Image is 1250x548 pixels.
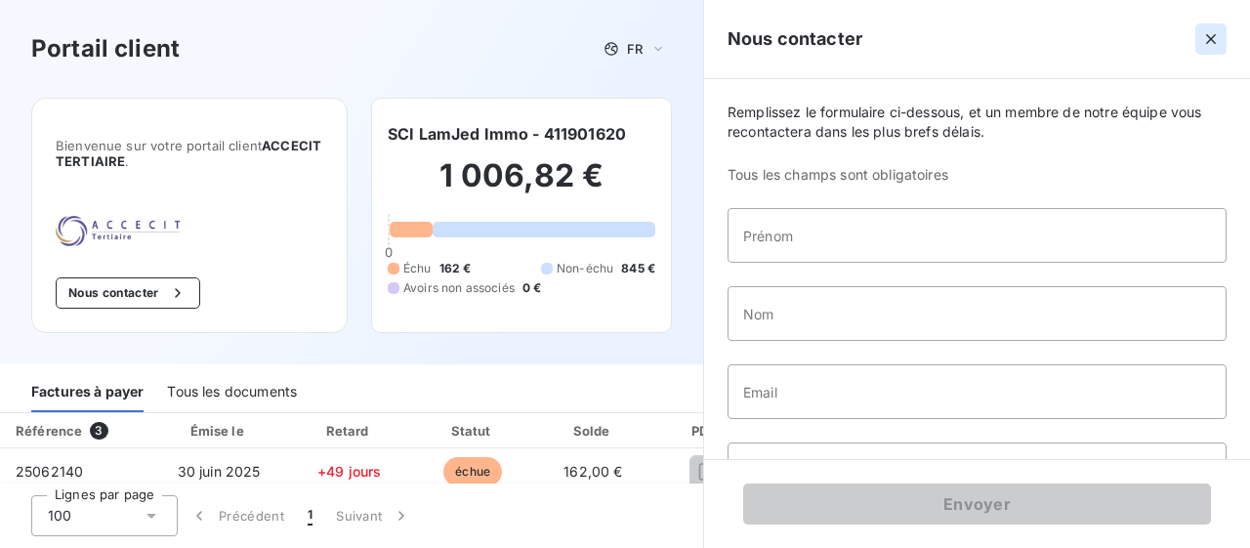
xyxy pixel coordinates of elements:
[627,41,643,57] span: FR
[728,103,1227,142] span: Remplissez le formulaire ci-dessous, et un membre de notre équipe vous recontactera dans les plus...
[728,208,1227,263] input: placeholder
[443,457,502,486] span: échue
[178,463,261,480] span: 30 juin 2025
[324,495,423,536] button: Suivant
[403,279,515,297] span: Avoirs non associés
[743,484,1211,525] button: Envoyer
[403,260,432,277] span: Échu
[291,421,408,441] div: Retard
[56,138,321,169] span: ACCECIT TERTIAIRE
[522,279,541,297] span: 0 €
[538,421,649,441] div: Solde
[31,371,144,412] div: Factures à payer
[728,364,1227,419] input: placeholder
[90,422,107,440] span: 3
[388,122,626,146] h6: SCI LamJed Immo - 411901620
[728,443,1227,497] input: placeholder
[155,421,283,441] div: Émise le
[728,165,1227,185] span: Tous les champs sont obligatoires
[728,286,1227,341] input: placeholder
[563,463,622,480] span: 162,00 €
[656,421,755,441] div: PDF
[728,25,862,53] h5: Nous contacter
[56,138,323,169] span: Bienvenue sur votre portail client .
[385,244,393,260] span: 0
[178,495,296,536] button: Précédent
[48,506,71,526] span: 100
[388,156,655,215] h2: 1 006,82 €
[16,463,83,480] span: 25062140
[621,260,655,277] span: 845 €
[296,495,324,536] button: 1
[317,463,381,480] span: +49 jours
[439,260,472,277] span: 162 €
[167,371,297,412] div: Tous les documents
[56,216,181,246] img: Company logo
[416,421,530,441] div: Statut
[308,506,312,526] span: 1
[56,277,200,309] button: Nous contacter
[16,423,82,439] div: Référence
[557,260,613,277] span: Non-échu
[31,31,180,66] h3: Portail client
